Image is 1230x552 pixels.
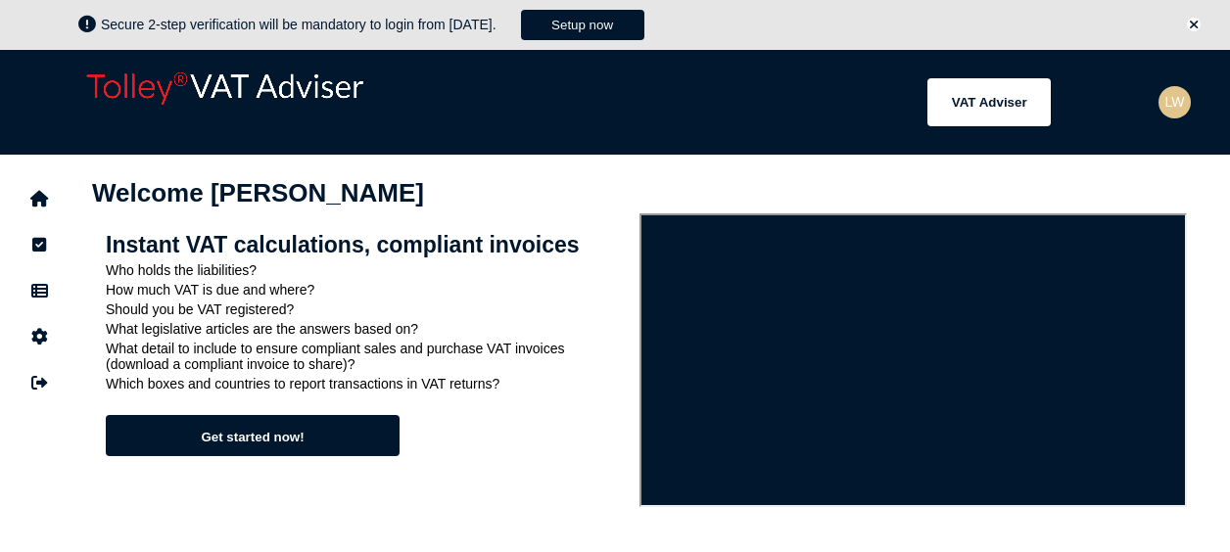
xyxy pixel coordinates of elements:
menu: navigate products [382,78,1051,126]
button: Sign out [19,362,60,403]
p: Should you be VAT registered? [106,301,626,317]
p: Who holds the liabilities? [106,262,626,278]
p: What detail to include to ensure compliant sales and purchase VAT invoices (download a compliant ... [106,341,626,372]
button: Home [19,178,60,219]
button: Setup now [521,10,644,40]
div: Profile settings [1159,86,1191,118]
p: Which boxes and countries to report transactions in VAT returns? [106,376,626,391]
i: Data manager [31,291,48,292]
h1: Welcome [PERSON_NAME] [92,178,1187,208]
p: How much VAT is due and where? [106,282,626,298]
button: Data manager [19,270,60,311]
button: Tasks [19,224,60,265]
div: app logo [78,65,372,140]
h2: Instant VAT calculations, compliant invoices [106,232,626,258]
iframe: VAT Adviser intro [639,213,1187,507]
button: Shows a dropdown of VAT Advisor options [927,78,1051,126]
p: What legislative articles are the answers based on? [106,321,626,337]
button: Manage settings [19,316,60,357]
div: Secure 2-step verification will be mandatory to login from [DATE]. [101,17,516,32]
button: Get started now! [106,415,400,456]
button: Hide message [1187,18,1201,31]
